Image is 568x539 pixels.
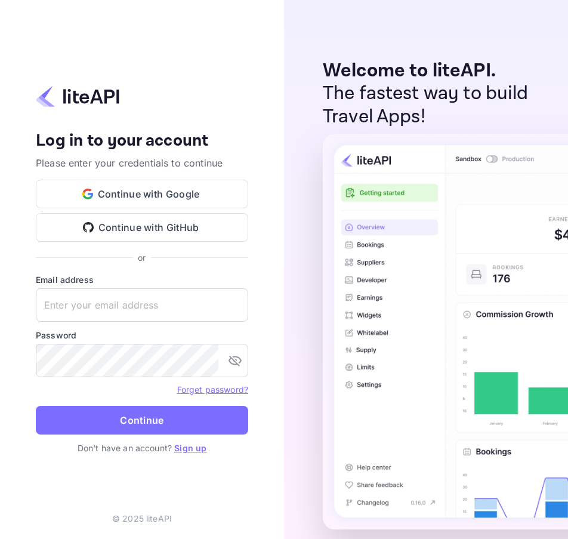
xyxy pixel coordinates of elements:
button: Continue with Google [36,180,248,208]
p: or [138,251,146,264]
button: toggle password visibility [223,349,247,372]
label: Email address [36,273,248,286]
img: liteapi [36,85,119,108]
button: Continue with GitHub [36,213,248,242]
a: Forget password? [177,384,248,395]
h4: Log in to your account [36,131,248,152]
p: © 2025 liteAPI [112,512,172,525]
p: Welcome to liteAPI. [323,60,544,82]
p: The fastest way to build Travel Apps! [323,82,544,128]
label: Password [36,329,248,341]
button: Continue [36,406,248,435]
p: Don't have an account? [36,442,248,454]
p: Please enter your credentials to continue [36,156,248,170]
a: Sign up [174,443,206,453]
input: Enter your email address [36,288,248,322]
a: Forget password? [177,383,248,395]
